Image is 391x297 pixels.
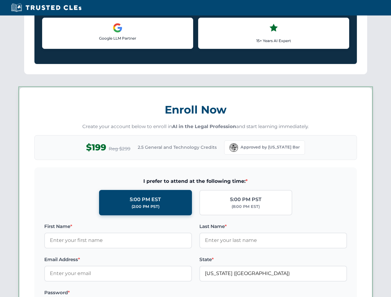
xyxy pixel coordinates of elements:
span: Approved by [US_STATE] Bar [241,144,300,150]
label: Last Name [199,223,347,230]
p: 15+ Years AI Expert [203,38,344,44]
span: $199 [86,140,106,154]
span: Reg $299 [109,145,130,153]
div: 5:00 PM EST [130,196,161,204]
strong: AI in the Legal Profession [172,123,236,129]
span: I prefer to attend at the following time: [44,177,347,185]
img: Google [113,23,123,33]
label: First Name [44,223,192,230]
label: State [199,256,347,263]
img: Trusted CLEs [9,3,83,12]
input: Enter your last name [199,233,347,248]
div: (8:00 PM EST) [232,204,260,210]
span: 2.5 General and Technology Credits [138,144,217,151]
p: Google LLM Partner [47,35,188,41]
div: (2:00 PM PST) [132,204,159,210]
p: Create your account below to enroll in and start learning immediately. [34,123,357,130]
div: 5:00 PM PST [230,196,262,204]
input: Enter your email [44,266,192,281]
label: Email Address [44,256,192,263]
label: Password [44,289,192,296]
img: Florida Bar [229,143,238,152]
h3: Enroll Now [34,100,357,119]
input: Florida (FL) [199,266,347,281]
input: Enter your first name [44,233,192,248]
